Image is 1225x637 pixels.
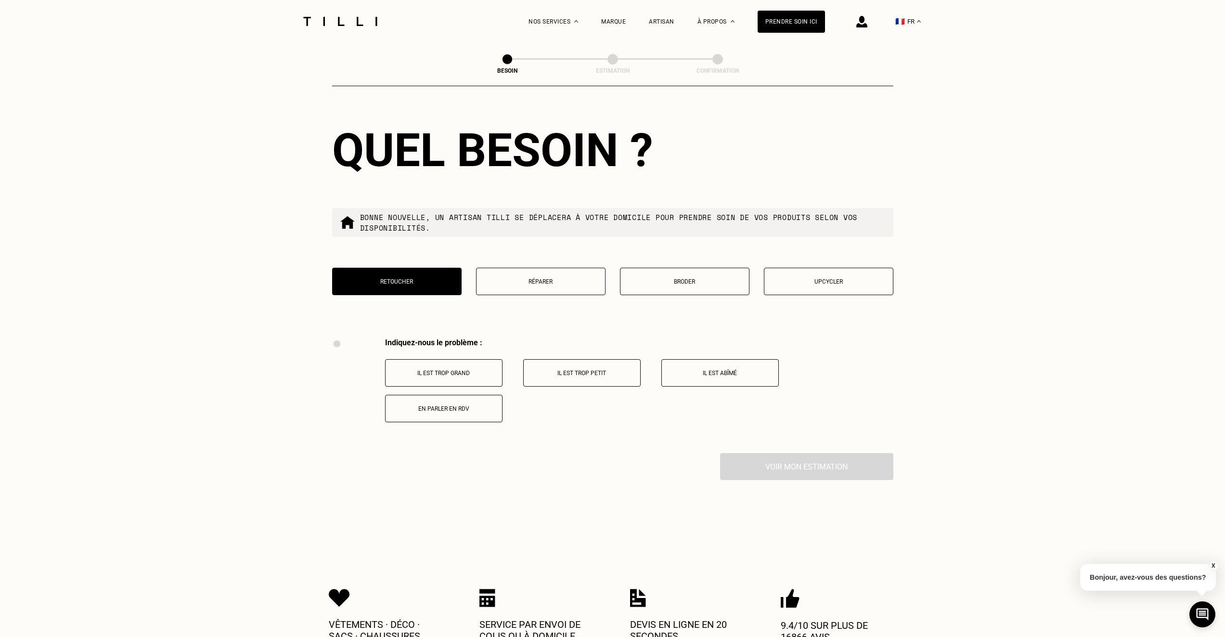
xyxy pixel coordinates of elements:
div: Quel besoin ? [332,123,893,177]
p: Retoucher [337,278,456,285]
button: En parler en RDV [385,395,503,422]
p: Il est abîmé [667,370,774,377]
p: Bonjour, avez-vous des questions? [1080,564,1216,591]
div: Estimation [565,67,661,74]
p: Il est trop petit [529,370,635,377]
img: Menu déroulant [574,20,578,23]
img: Icon [329,589,350,607]
button: Upcycler [764,268,893,295]
span: 🇫🇷 [895,17,905,26]
img: Logo du service de couturière Tilli [300,17,381,26]
div: Besoin [459,67,555,74]
p: Bonne nouvelle, un artisan tilli se déplacera à votre domicile pour prendre soin de vos produits ... [360,212,886,233]
img: Menu déroulant à propos [731,20,735,23]
p: Upcycler [769,278,888,285]
p: Réparer [481,278,600,285]
img: menu déroulant [917,20,921,23]
a: Prendre soin ici [758,11,825,33]
div: Indiquez-nous le problème : [385,338,893,347]
button: X [1208,560,1218,571]
button: Retoucher [332,268,462,295]
p: Broder [625,278,744,285]
button: Il est abîmé [661,359,779,387]
button: Il est trop petit [523,359,641,387]
p: En parler en RDV [390,405,497,412]
a: Artisan [649,18,674,25]
div: Confirmation [670,67,766,74]
img: Icon [781,589,799,608]
img: Icon [630,589,646,607]
img: icône connexion [856,16,867,27]
img: commande à domicile [340,215,355,230]
img: Icon [479,589,495,607]
p: Il est trop grand [390,370,497,377]
button: Il est trop grand [385,359,503,387]
button: Broder [620,268,749,295]
button: Réparer [476,268,606,295]
a: Marque [601,18,626,25]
